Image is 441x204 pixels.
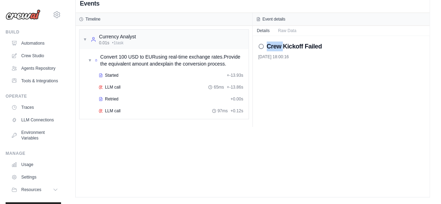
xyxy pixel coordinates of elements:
[105,84,121,90] span: LLM call
[227,73,243,78] span: + -13.93s
[230,96,243,102] span: + 0.00s
[99,33,136,40] div: Currency Analyst
[8,172,61,183] a: Settings
[8,159,61,170] a: Usage
[258,54,424,60] div: [DATE] 18:00:16
[6,9,40,20] img: Logo
[88,58,92,63] span: ▼
[218,108,228,114] span: 97ms
[8,184,61,195] button: Resources
[105,73,119,78] span: Started
[105,96,119,102] span: Retried
[8,114,61,126] a: LLM Connections
[100,53,246,67] span: Convert 100 USD to EURusing real-time exchange rates.Provide the equivalent amount andexplain the...
[227,84,243,90] span: + -13.86s
[99,40,109,46] span: 0.01s
[8,75,61,86] a: Tools & Integrations
[8,50,61,61] a: Crew Studio
[21,187,41,192] span: Resources
[230,108,243,114] span: + 0.12s
[406,171,441,204] div: 聊天小组件
[85,16,100,22] h3: Timeline
[8,38,61,49] a: Automations
[214,84,224,90] span: 65ms
[112,40,123,46] span: • 1 task
[406,171,441,204] iframe: Chat Widget
[8,63,61,74] a: Agents Repository
[274,26,301,36] button: Raw Data
[83,37,87,42] span: ▼
[8,127,61,144] a: Environment Variables
[253,26,274,36] button: Details
[6,151,61,156] div: Manage
[6,29,61,35] div: Build
[6,93,61,99] div: Operate
[105,108,121,114] span: LLM call
[8,102,61,113] a: Traces
[263,16,286,22] h3: Event details
[267,41,322,51] h2: Crew Kickoff Failed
